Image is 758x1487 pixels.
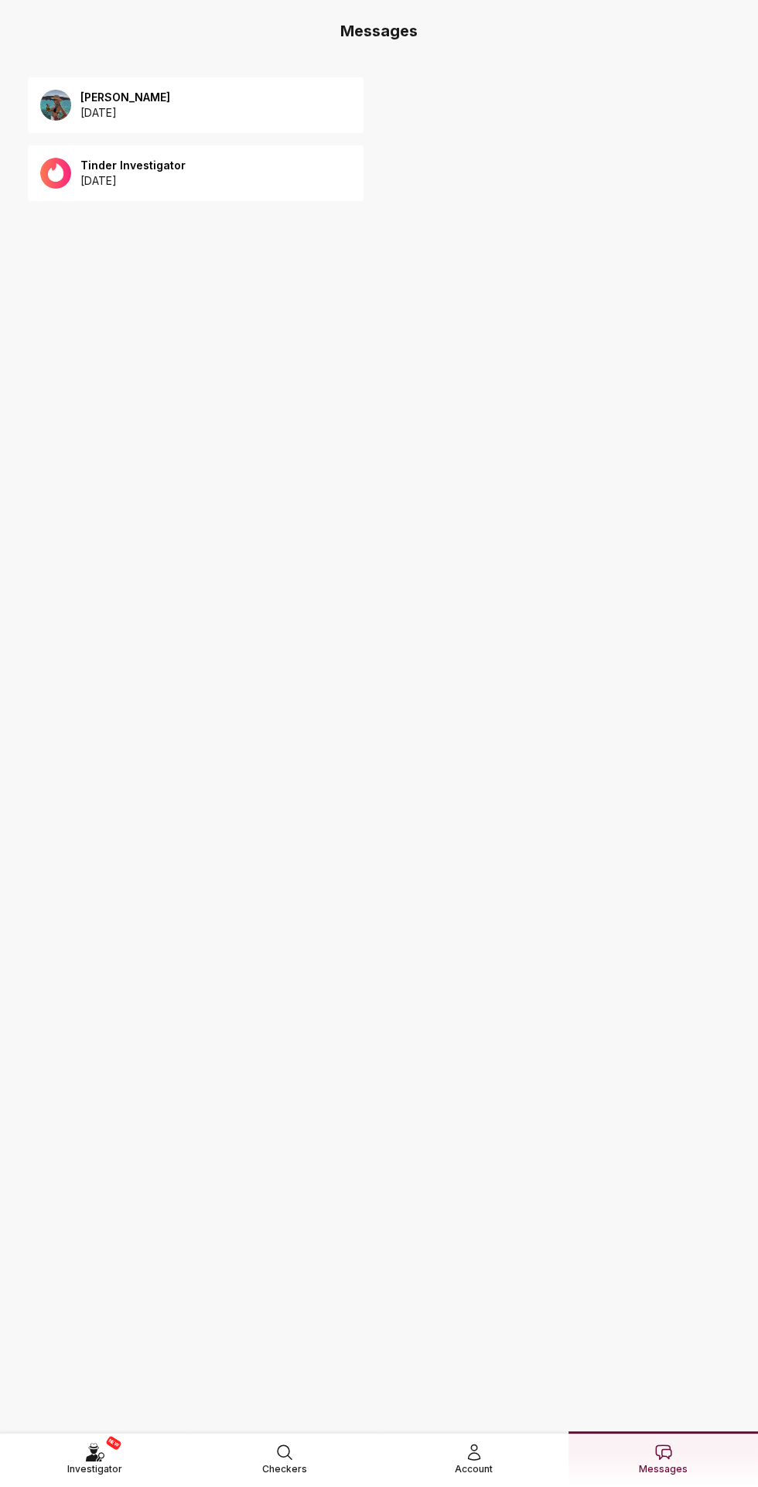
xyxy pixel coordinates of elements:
[80,105,170,121] p: [DATE]
[639,1461,688,1477] span: Messages
[40,90,71,121] img: 9bfbf80e-688a-403c-a72d-9e4ea39ca253
[189,1431,379,1486] a: Checkers
[80,173,186,189] p: [DATE]
[12,20,746,42] h3: Messages
[455,1461,493,1477] span: Account
[80,158,186,173] p: Tinder Investigator
[40,158,71,189] img: 92652885-6ea9-48b0-8163-3da6023238f1
[568,1431,758,1486] a: Messages
[80,90,170,105] p: [PERSON_NAME]
[379,1431,568,1486] a: Account
[262,1461,307,1477] span: Checkers
[105,1435,122,1451] span: NEW
[67,1461,122,1477] span: Investigator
